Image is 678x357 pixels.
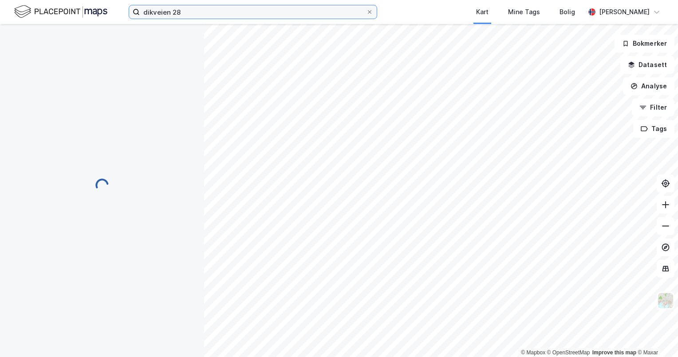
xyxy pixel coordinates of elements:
button: Bokmerker [615,35,674,52]
input: Søk på adresse, matrikkel, gårdeiere, leietakere eller personer [140,5,366,19]
button: Tags [633,120,674,138]
button: Analyse [623,77,674,95]
iframe: Chat Widget [634,314,678,357]
a: Mapbox [521,349,545,356]
div: Mine Tags [508,7,540,17]
button: Datasett [620,56,674,74]
a: OpenStreetMap [547,349,590,356]
img: spinner.a6d8c91a73a9ac5275cf975e30b51cfb.svg [95,178,109,192]
div: Bolig [560,7,575,17]
div: [PERSON_NAME] [599,7,650,17]
div: Kontrollprogram for chat [634,314,678,357]
button: Filter [632,99,674,116]
div: Kart [476,7,489,17]
img: logo.f888ab2527a4732fd821a326f86c7f29.svg [14,4,107,20]
a: Improve this map [592,349,636,356]
img: Z [657,292,674,309]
